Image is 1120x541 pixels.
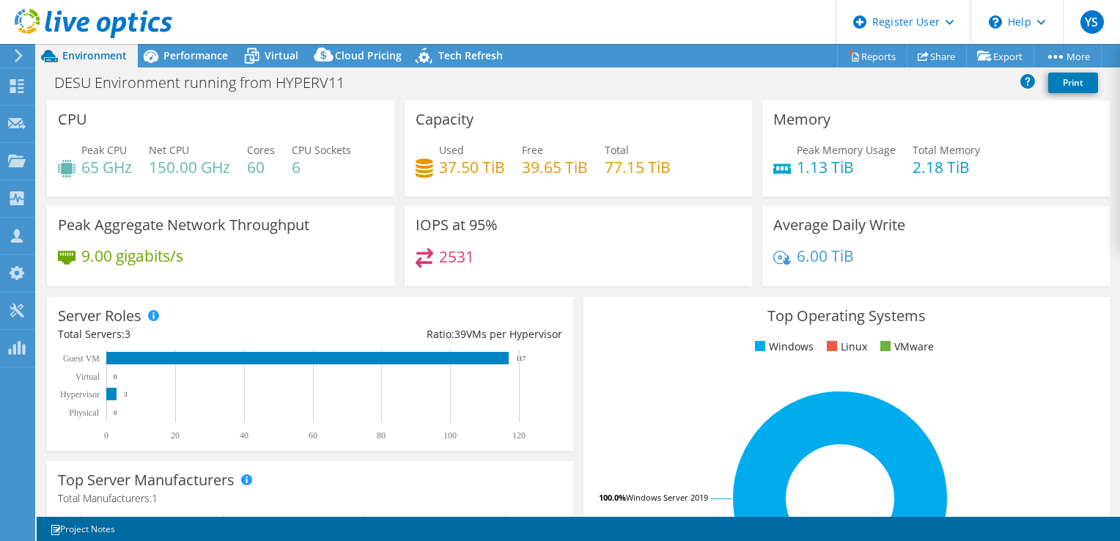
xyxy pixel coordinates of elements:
[81,248,183,264] h4: 9.00 gigabits/s
[443,430,457,441] text: 100
[773,111,830,128] h3: Memory
[454,327,466,341] span: 39
[989,15,1002,29] svg: \n
[599,492,626,503] tspan: 100.0%
[907,45,967,67] a: Share
[1034,45,1102,67] a: More
[1048,73,1098,93] a: Print
[124,391,128,398] text: 3
[81,143,127,157] span: Peak CPU
[823,339,867,355] li: Linux
[58,472,235,488] h3: Top Server Manufacturers
[149,159,230,175] h4: 150.00 GHz
[605,143,629,157] span: Total
[522,143,543,157] span: Free
[605,159,671,175] h4: 77.15 TiB
[40,520,125,538] a: Project Notes
[335,48,402,62] span: Cloud Pricing
[516,355,526,362] text: 117
[837,45,907,67] a: Reports
[60,389,100,400] text: Hypervisor
[171,430,180,441] text: 20
[913,159,980,175] h4: 2.18 TiB
[797,248,854,264] h4: 6.00 TiB
[439,249,474,265] h4: 2531
[626,492,708,503] tspan: Windows Server 2019
[416,111,474,128] h3: Capacity
[152,491,158,505] span: 1
[247,143,275,157] span: Cores
[63,353,100,364] text: Guest VM
[438,48,503,62] span: Tech Refresh
[439,159,505,175] h4: 37.50 TiB
[114,373,117,380] text: 0
[48,75,367,91] h1: DESU Environment running from HYPERV11
[377,430,386,441] text: 80
[522,159,588,175] h4: 39.65 TiB
[125,327,130,341] span: 3
[62,48,127,62] span: Environment
[797,143,896,157] span: Peak Memory Usage
[81,159,132,175] h4: 65 GHz
[75,372,100,382] text: Virtual
[58,217,309,233] h3: Peak Aggregate Network Throughput
[163,48,228,62] span: Performance
[58,326,310,342] div: Total Servers:
[310,326,562,342] div: Ratio: VMs per Hypervisor
[309,430,317,441] text: 60
[512,430,526,441] text: 120
[416,217,498,233] h3: IOPS at 95%
[265,48,298,62] span: Virtual
[751,339,814,355] li: Windows
[1080,10,1104,34] span: YS
[58,490,562,507] h4: Total Manufacturers:
[594,308,1099,324] h3: Top Operating Systems
[247,159,275,175] h4: 60
[292,159,351,175] h4: 6
[114,409,117,416] text: 0
[292,143,351,157] span: CPU Sockets
[913,143,980,157] span: Total Memory
[69,408,99,418] text: Physical
[104,430,108,441] text: 0
[240,430,248,441] text: 40
[966,45,1034,67] a: Export
[58,111,87,128] h3: CPU
[149,143,189,157] span: Net CPU
[439,143,464,157] span: Used
[58,308,141,324] h3: Server Roles
[877,339,934,355] li: VMware
[797,159,896,175] h4: 1.13 TiB
[773,217,905,233] h3: Average Daily Write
